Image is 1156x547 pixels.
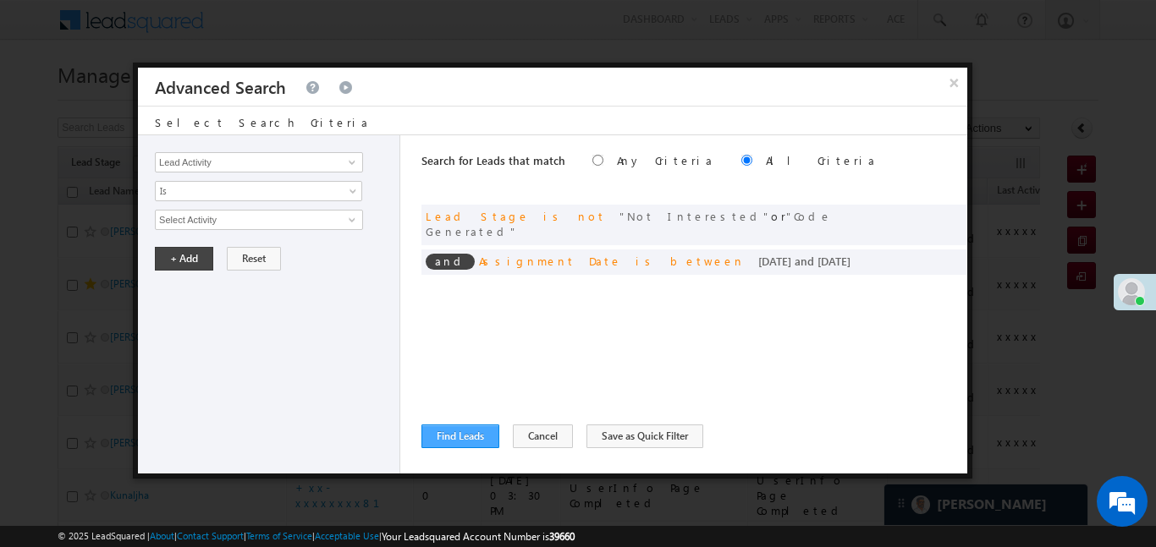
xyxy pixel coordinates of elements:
span: Assignment Date [479,254,622,268]
button: × [940,68,967,97]
span: or [426,209,832,238]
div: Minimize live chat window [278,8,318,49]
span: [DATE] and [DATE] [758,254,850,268]
a: Acceptable Use [315,530,379,541]
span: Search for Leads that match [421,153,565,167]
label: Any Criteria [617,153,714,167]
a: Is [155,181,362,201]
a: About [150,530,174,541]
img: d_60004797649_company_0_60004797649 [29,89,71,111]
em: Start Chat [230,425,307,448]
input: Type to Search [155,210,363,230]
label: All Criteria [766,153,877,167]
span: 39660 [549,530,575,543]
a: Terms of Service [246,530,312,541]
button: Reset [227,247,281,271]
textarea: Type your message and hit 'Enter' [22,156,309,411]
span: Select Search Criteria [155,115,370,129]
div: Chat with us now [88,89,284,111]
a: Show All Items [339,154,361,171]
span: and [426,254,475,270]
button: Save as Quick Filter [586,424,703,448]
span: is not [543,209,606,223]
span: Code Generated [426,209,832,238]
h3: Advanced Search [155,68,286,106]
button: Find Leads [421,424,499,448]
span: Not Interested [619,209,771,223]
input: Type to Search [155,152,363,172]
span: © 2025 LeadSquared | | | | | [58,528,575,544]
span: Lead Stage [426,209,530,223]
span: Is [156,183,339,199]
span: Your Leadsquared Account Number is [382,530,575,543]
a: Show All Items [339,211,361,228]
a: Contact Support [177,530,244,541]
button: + Add [155,247,213,271]
span: is between [636,254,745,268]
button: Cancel [513,424,573,448]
